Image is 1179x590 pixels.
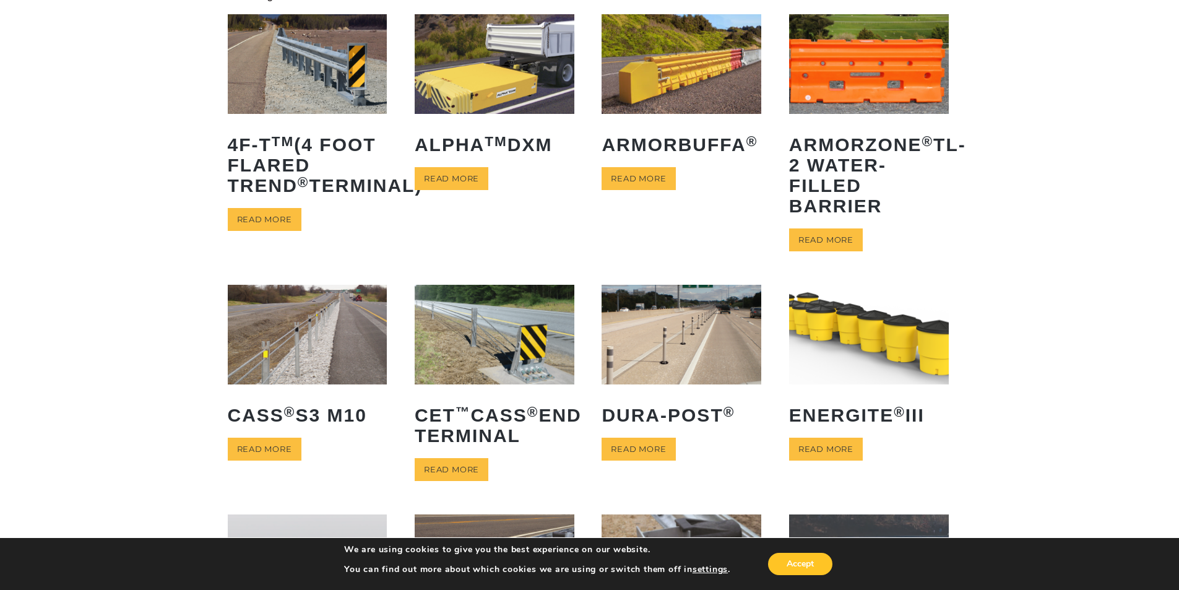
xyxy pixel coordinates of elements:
[344,544,730,555] p: We are using cookies to give you the best experience on our website.
[789,14,949,225] a: ArmorZone®TL-2 Water-Filled Barrier
[415,125,574,164] h2: ALPHA DXM
[602,438,675,461] a: Read more about “Dura-Post®”
[723,404,735,420] sup: ®
[602,14,761,164] a: ArmorBuffa®
[228,285,387,435] a: CASS®S3 M10
[602,167,675,190] a: Read more about “ArmorBuffa®”
[789,125,949,225] h2: ArmorZone TL-2 Water-Filled Barrier
[228,396,387,435] h2: CASS S3 M10
[228,14,387,205] a: 4F-TTM(4 Foot Flared TREND®Terminal)
[228,438,301,461] a: Read more about “CASS® S3 M10”
[789,285,949,435] a: ENERGITE®III
[922,134,933,149] sup: ®
[894,404,905,420] sup: ®
[415,167,488,190] a: Read more about “ALPHATM DXM”
[344,564,730,575] p: You can find out more about which cookies we are using or switch them off in .
[789,228,863,251] a: Read more about “ArmorZone® TL-2 Water-Filled Barrier”
[602,285,761,435] a: Dura-Post®
[789,396,949,435] h2: ENERGITE III
[228,208,301,231] a: Read more about “4F-TTM (4 Foot Flared TREND® Terminal)”
[284,404,296,420] sup: ®
[693,564,728,575] button: settings
[789,438,863,461] a: Read more about “ENERGITE® III”
[485,134,507,149] sup: TM
[768,553,832,575] button: Accept
[602,125,761,164] h2: ArmorBuffa
[527,404,539,420] sup: ®
[272,134,295,149] sup: TM
[415,458,488,481] a: Read more about “CET™ CASS® End Terminal”
[415,14,574,164] a: ALPHATMDXM
[415,285,574,455] a: CET™CASS®End Terminal
[746,134,758,149] sup: ®
[602,396,761,435] h2: Dura-Post
[228,125,387,205] h2: 4F-T (4 Foot Flared TREND Terminal)
[298,175,309,190] sup: ®
[415,396,574,455] h2: CET CASS End Terminal
[456,404,471,420] sup: ™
